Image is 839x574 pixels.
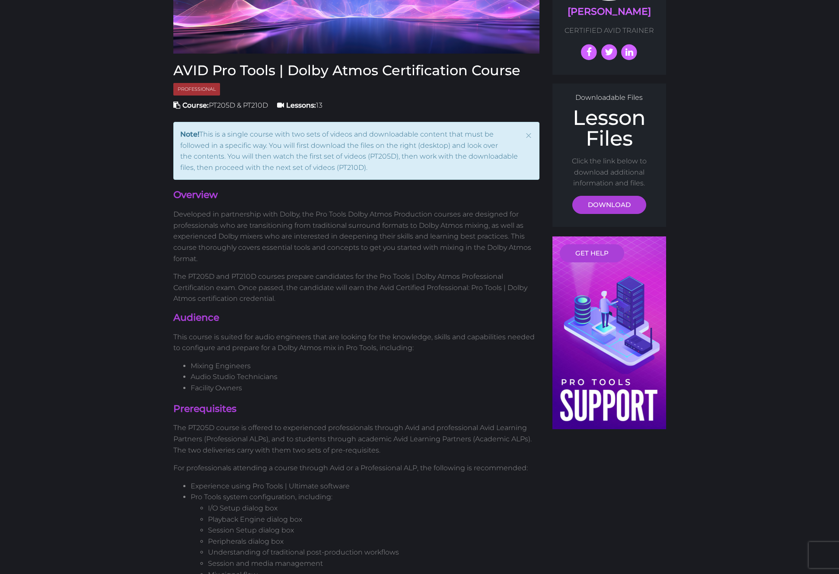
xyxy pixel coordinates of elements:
[208,558,540,569] li: Session and media management
[560,244,624,262] a: GET HELP
[277,101,322,109] span: 13
[561,156,657,189] p: Click the link below to download additional information and files.
[208,503,540,514] li: I/O Setup dialog box
[561,25,657,36] p: CERTIFIED AVID TRAINER
[286,101,316,109] strong: Lessons:
[173,271,540,304] p: The PT205D and PT210D courses prepare candidates for the Pro Tools | Dolby Atmos Professional Cer...
[173,402,540,416] h4: Prerequisites
[191,360,540,372] li: Mixing Engineers
[208,525,540,536] li: Session Setup dialog box
[191,491,540,503] li: Pro Tools system configuration, including:
[180,130,199,138] strong: Note!
[173,209,540,264] p: Developed in partnership with Dolby, the Pro Tools Dolby Atmos Production courses are designed fo...
[191,481,540,492] li: Experience using Pro Tools | Ultimate software
[173,462,540,474] p: For professionals attending a course through Avid or a Professional ALP, the following is recomme...
[173,188,540,202] h4: Overview
[173,83,220,96] span: Professional
[561,107,657,149] h2: Lesson Files
[208,514,540,525] li: Playback Engine dialog box
[572,196,646,214] a: DOWNLOAD
[173,62,540,79] h3: AVID Pro Tools | Dolby Atmos Certification Course
[575,93,643,102] span: Downloadable Files
[524,128,533,143] button: Close
[208,547,540,558] li: Understanding of traditional post-production workflows
[524,126,533,145] span: ×
[191,371,540,383] li: Audio Studio Technicians
[568,6,651,17] a: [PERSON_NAME]
[173,422,540,456] p: The PT205D course is offered to experienced professionals through Avid and professional Avid Lear...
[173,311,540,325] h4: Audience
[173,122,540,180] div: This is a single course with two sets of videos and downloadable content that must be followed in...
[173,332,540,354] p: This course is suited for audio engineers that are looking for the knowledge, skills and capabili...
[208,536,540,547] li: Peripherals dialog box
[191,383,540,394] li: Facility Owners
[182,101,209,109] strong: Course:
[173,101,268,109] span: PT205D & PT210D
